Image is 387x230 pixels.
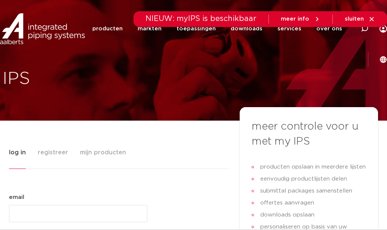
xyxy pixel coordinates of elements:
[258,185,352,197] span: submittal packages samenstellen
[9,193,24,202] label: email
[92,13,123,44] a: producten
[281,16,309,22] span: meer info
[9,145,26,160] span: log in
[258,173,347,185] span: eenvoudig productlijsten delen
[258,197,314,209] span: offertes aanvragen
[277,13,301,44] a: services
[176,13,216,44] a: toepassingen
[38,145,68,160] span: registreer
[145,15,257,22] span: NIEUW: myIPS is beschikbaar
[258,209,314,221] span: downloads opslaan
[231,13,262,44] a: downloads
[345,16,375,22] a: sluiten
[345,16,364,22] span: sluiten
[92,13,342,44] nav: Menu
[258,161,366,173] span: producten opslaan in meerdere lijsten
[380,13,387,44] div: my IPS
[138,13,162,44] a: markten
[281,16,320,22] a: meer info
[316,13,342,44] a: over ons
[80,145,126,160] span: mijn producten
[252,119,366,149] h3: meer controle voor u met my IPS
